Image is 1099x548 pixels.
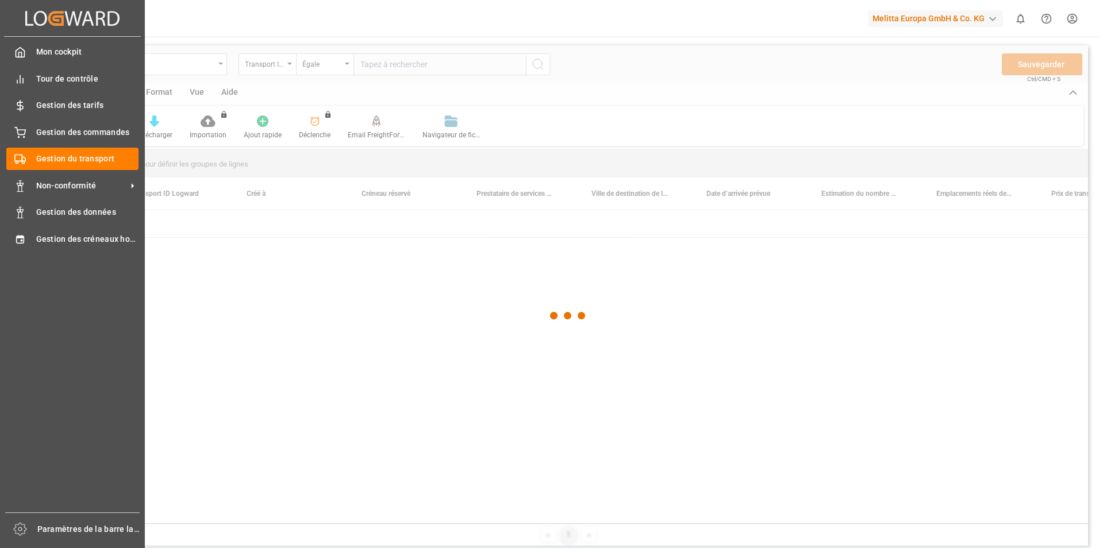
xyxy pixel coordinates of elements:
[868,7,1008,29] button: Melitta Europa GmbH & Co. KG
[36,99,139,111] span: Gestion des tarifs
[873,13,985,25] font: Melitta Europa GmbH & Co. KG
[6,121,139,143] a: Gestion des commandes
[6,227,139,250] a: Gestion des créneaux horaires
[1033,6,1059,32] button: Centre d’aide
[6,67,139,90] a: Tour de contrôle
[6,148,139,170] a: Gestion du transport
[36,46,139,58] span: Mon cockpit
[6,201,139,223] a: Gestion des données
[36,126,139,138] span: Gestion des commandes
[36,73,139,85] span: Tour de contrôle
[36,180,127,192] span: Non-conformité
[1008,6,1033,32] button: Afficher 0 nouvelles notifications
[36,206,139,218] span: Gestion des données
[36,233,139,245] span: Gestion des créneaux horaires
[37,523,140,535] span: Paramètres de la barre latérale
[6,41,139,63] a: Mon cockpit
[6,94,139,117] a: Gestion des tarifs
[36,153,139,165] span: Gestion du transport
